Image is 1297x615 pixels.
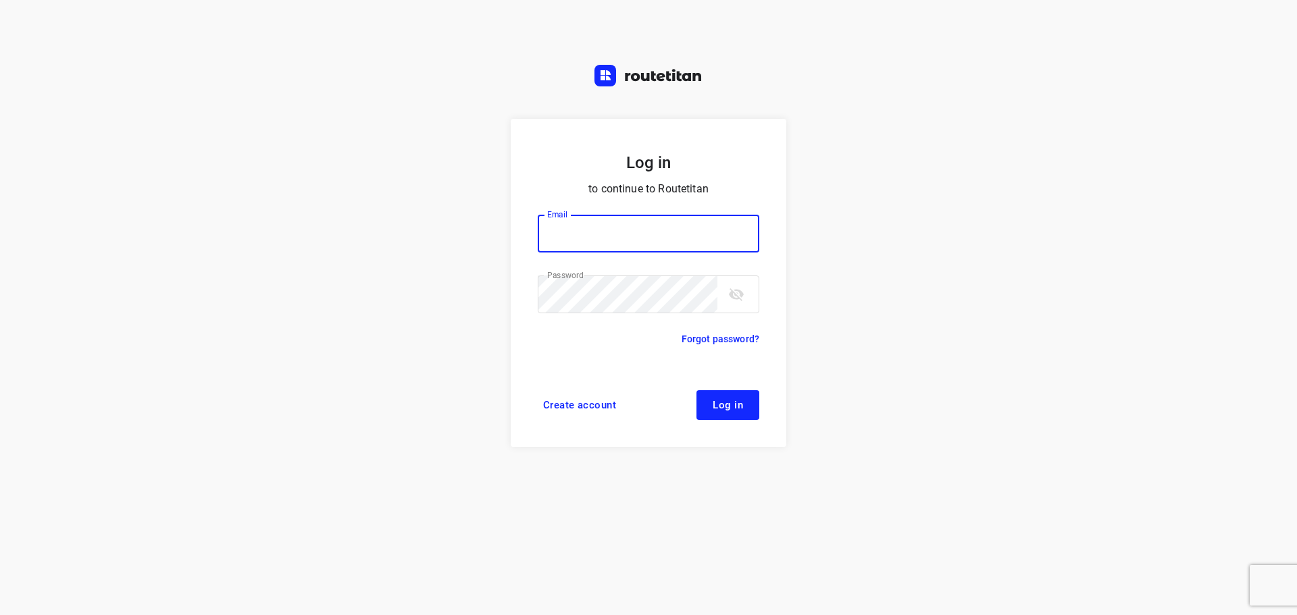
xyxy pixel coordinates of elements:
[594,65,703,86] img: Routetitan
[543,400,616,410] span: Create account
[713,400,743,410] span: Log in
[696,390,759,420] button: Log in
[538,390,621,420] a: Create account
[538,180,759,198] p: to continue to Routetitan
[682,331,759,347] a: Forgot password?
[723,281,750,308] button: toggle password visibility
[594,65,703,90] a: Routetitan
[538,151,759,174] h5: Log in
